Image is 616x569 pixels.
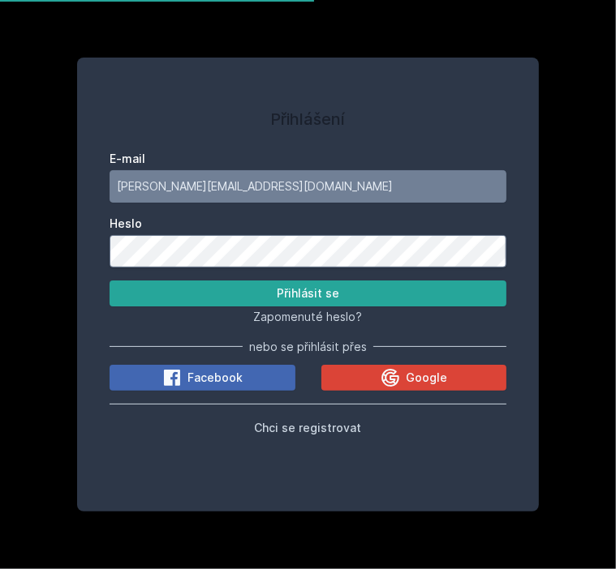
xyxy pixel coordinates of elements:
[110,365,295,391] button: Facebook
[254,310,363,323] span: Zapomenuté heslo?
[406,370,447,386] span: Google
[321,365,507,391] button: Google
[255,417,362,437] button: Chci se registrovat
[110,216,506,232] label: Heslo
[110,107,506,131] h1: Přihlášení
[187,370,243,386] span: Facebook
[255,421,362,434] span: Chci se registrovat
[110,151,506,167] label: E-mail
[110,170,506,203] input: Tvoje e-mailová adresa
[110,280,506,306] button: Přihlásit se
[249,339,367,355] span: nebo se přihlásit přes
